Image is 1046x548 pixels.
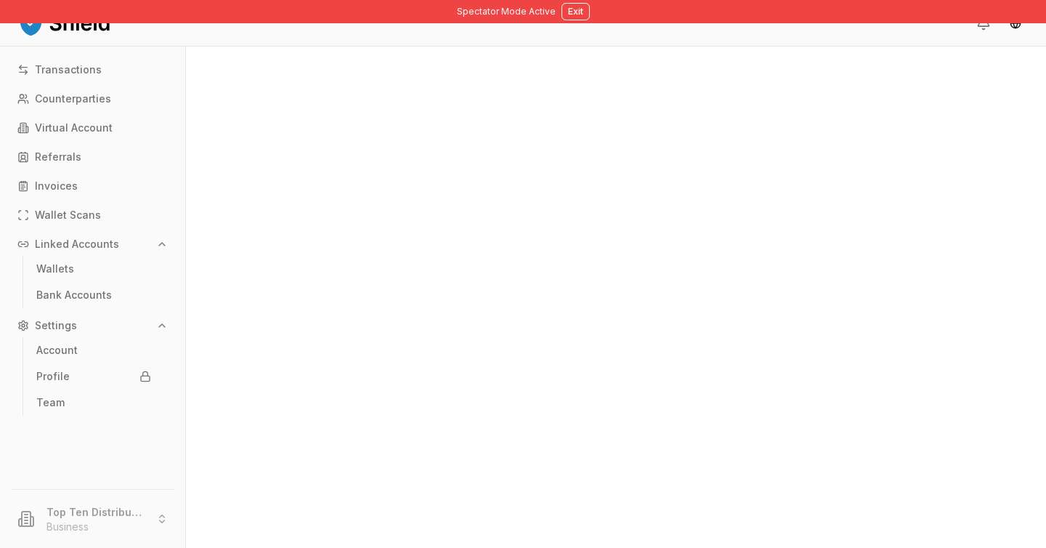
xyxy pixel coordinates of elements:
[36,345,78,355] p: Account
[36,290,112,300] p: Bank Accounts
[12,314,174,337] button: Settings
[31,391,157,414] a: Team
[36,264,74,274] p: Wallets
[457,6,556,17] span: Spectator Mode Active
[12,116,174,140] a: Virtual Account
[35,152,81,162] p: Referrals
[35,181,78,191] p: Invoices
[31,339,157,362] a: Account
[561,3,590,20] button: Exit
[35,210,101,220] p: Wallet Scans
[12,58,174,81] a: Transactions
[35,123,113,133] p: Virtual Account
[35,239,119,249] p: Linked Accounts
[12,87,174,110] a: Counterparties
[31,257,157,281] a: Wallets
[12,233,174,256] button: Linked Accounts
[12,174,174,198] a: Invoices
[35,321,77,331] p: Settings
[12,204,174,227] a: Wallet Scans
[35,94,111,104] p: Counterparties
[31,365,157,388] a: Profile
[36,371,70,382] p: Profile
[12,145,174,169] a: Referrals
[36,398,65,408] p: Team
[35,65,102,75] p: Transactions
[31,283,157,307] a: Bank Accounts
